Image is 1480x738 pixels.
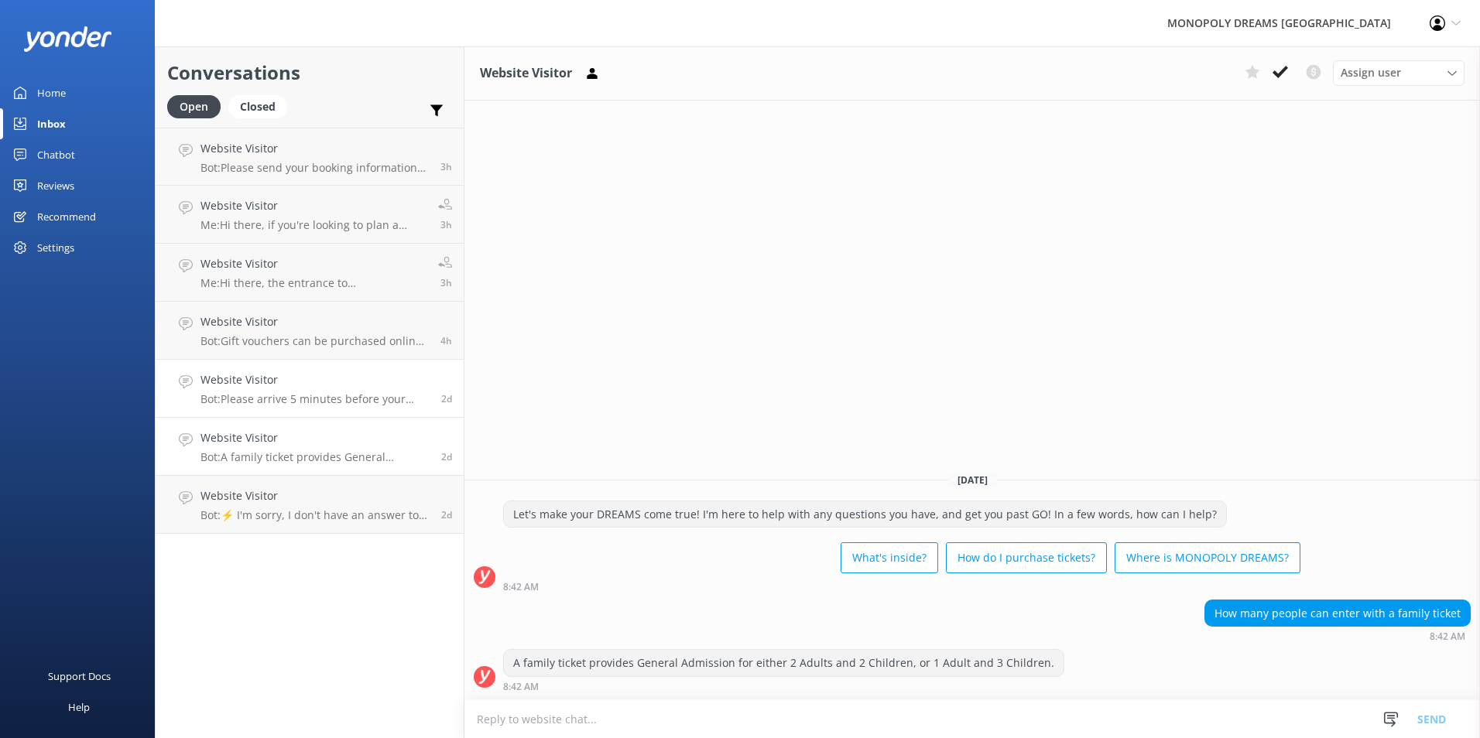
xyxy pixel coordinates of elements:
[200,487,430,504] h4: Website Visitor
[200,313,429,330] h4: Website Visitor
[503,682,539,692] strong: 8:42 AM
[156,128,464,186] a: Website VisitorBot:Please send your booking information to [EMAIL_ADDRESS][DOMAIN_NAME], and one ...
[440,160,452,173] span: Oct 14 2025 10:45am (UTC +11:00) Australia/Sydney
[200,218,427,232] p: Me: Hi there, if you're looking to plan a school excursion, prices and resources can be found her...
[1430,632,1465,641] strong: 8:42 AM
[156,186,464,244] a: Website VisitorMe:Hi there, if you're looking to plan a school excursion, prices and resources ca...
[228,95,287,118] div: Closed
[1115,542,1300,573] button: Where is MONOPOLY DREAMS?
[503,581,1300,592] div: Oct 12 2025 08:42am (UTC +11:00) Australia/Sydney
[200,140,429,157] h4: Website Visitor
[503,583,539,592] strong: 8:42 AM
[167,58,452,87] h2: Conversations
[200,197,427,214] h4: Website Visitor
[37,108,66,139] div: Inbox
[156,360,464,418] a: Website VisitorBot:Please arrive 5 minutes before your entry time. If you're running later than y...
[167,97,228,114] a: Open
[200,392,430,406] p: Bot: Please arrive 5 minutes before your entry time. If you're running later than your session ti...
[156,244,464,302] a: Website VisitorMe:Hi there, the entrance to [GEOGRAPHIC_DATA]'s carpark can be found on [GEOGRAPH...
[200,508,430,522] p: Bot: ⚡ I'm sorry, I don't have an answer to your question. Could you please try rephrasing your q...
[948,473,997,487] span: [DATE]
[37,232,74,263] div: Settings
[200,276,427,290] p: Me: Hi there, the entrance to [GEOGRAPHIC_DATA]'s carpark can be found on [GEOGRAPHIC_DATA], clos...
[200,255,427,272] h4: Website Visitor
[37,170,74,201] div: Reviews
[946,542,1107,573] button: How do I purchase tickets?
[200,334,429,348] p: Bot: Gift vouchers can be purchased online at MONOPOLY DREAMS [GEOGRAPHIC_DATA]. If you're having...
[167,95,221,118] div: Open
[440,334,452,347] span: Oct 14 2025 09:16am (UTC +11:00) Australia/Sydney
[441,450,452,463] span: Oct 12 2025 08:42am (UTC +11:00) Australia/Sydney
[200,161,429,175] p: Bot: Please send your booking information to [EMAIL_ADDRESS][DOMAIN_NAME], and one of our friendl...
[156,476,464,534] a: Website VisitorBot:⚡ I'm sorry, I don't have an answer to your question. Could you please try rep...
[48,661,111,692] div: Support Docs
[441,392,452,405] span: Oct 12 2025 09:53am (UTC +11:00) Australia/Sydney
[1333,60,1465,85] div: Assign User
[440,218,452,231] span: Oct 14 2025 10:28am (UTC +11:00) Australia/Sydney
[504,501,1226,528] div: Let's make your DREAMS come true! I'm here to help with any questions you have, and get you past ...
[156,418,464,476] a: Website VisitorBot:A family ticket provides General Admission for either 2 Adults and 2 Children,...
[200,429,430,446] h4: Website Visitor
[1205,600,1470,627] div: How many people can enter with a family ticket
[1341,64,1401,81] span: Assign user
[228,97,295,114] a: Closed
[37,201,96,232] div: Recommend
[200,371,430,388] h4: Website Visitor
[37,77,66,108] div: Home
[37,139,75,170] div: Chatbot
[503,681,1064,692] div: Oct 12 2025 08:42am (UTC +11:00) Australia/Sydney
[480,63,572,84] h3: Website Visitor
[68,692,90,723] div: Help
[504,650,1064,676] div: A family ticket provides General Admission for either 2 Adults and 2 Children, or 1 Adult and 3 C...
[841,542,938,573] button: What's inside?
[200,450,430,464] p: Bot: A family ticket provides General Admission for either 2 Adults and 2 Children, or 1 Adult an...
[23,26,112,52] img: yonder-white-logo.png
[156,302,464,360] a: Website VisitorBot:Gift vouchers can be purchased online at MONOPOLY DREAMS [GEOGRAPHIC_DATA]. If...
[440,276,452,289] span: Oct 14 2025 10:26am (UTC +11:00) Australia/Sydney
[1204,630,1471,641] div: Oct 12 2025 08:42am (UTC +11:00) Australia/Sydney
[441,508,452,521] span: Oct 11 2025 06:42pm (UTC +11:00) Australia/Sydney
